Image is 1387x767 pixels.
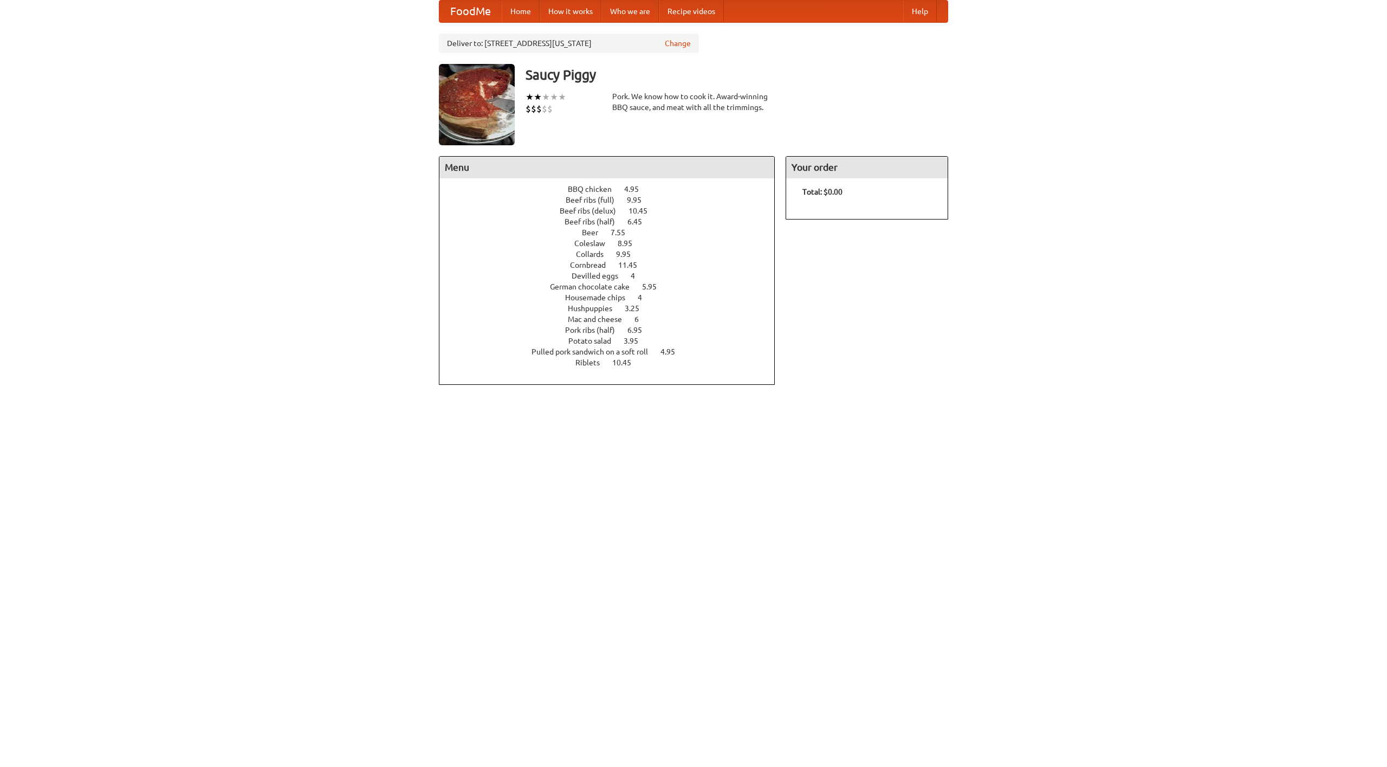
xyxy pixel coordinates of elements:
span: German chocolate cake [550,282,640,291]
span: Beef ribs (full) [566,196,625,204]
span: 10.45 [612,358,642,367]
span: Hushpuppies [568,304,623,313]
a: Pulled pork sandwich on a soft roll 4.95 [532,347,695,356]
li: ★ [542,91,550,103]
span: 10.45 [628,207,658,215]
span: 5.95 [642,282,667,291]
img: angular.jpg [439,64,515,145]
a: Potato salad 3.95 [568,337,658,345]
span: 11.45 [618,261,648,269]
a: Help [903,1,937,22]
a: Beer 7.55 [582,228,645,237]
div: Pork. We know how to cook it. Award-winning BBQ sauce, and meat with all the trimmings. [612,91,775,113]
a: How it works [540,1,601,22]
li: $ [536,103,542,115]
span: Pork ribs (half) [565,326,626,334]
span: 6.45 [627,217,653,226]
span: Beer [582,228,609,237]
a: BBQ chicken 4.95 [568,185,659,194]
span: Cornbread [570,261,617,269]
li: ★ [558,91,566,103]
a: Change [665,38,691,49]
a: Pork ribs (half) 6.95 [565,326,662,334]
span: Beef ribs (half) [565,217,626,226]
a: German chocolate cake 5.95 [550,282,677,291]
li: ★ [550,91,558,103]
a: Who we are [601,1,659,22]
a: Beef ribs (full) 9.95 [566,196,662,204]
span: 4 [638,293,653,302]
a: Recipe videos [659,1,724,22]
span: Beef ribs (delux) [560,207,627,215]
span: 4.95 [624,185,650,194]
a: Hushpuppies 3.25 [568,304,659,313]
a: Housemade chips 4 [565,293,662,302]
span: Pulled pork sandwich on a soft roll [532,347,659,356]
span: Housemade chips [565,293,636,302]
h3: Saucy Piggy [526,64,948,86]
a: Cornbread 11.45 [570,261,657,269]
span: Potato salad [568,337,622,345]
span: 6.95 [627,326,653,334]
span: 8.95 [618,239,643,248]
b: Total: $0.00 [802,188,842,196]
span: Riblets [575,358,611,367]
a: Collards 9.95 [576,250,651,259]
li: $ [531,103,536,115]
a: Coleslaw 8.95 [574,239,652,248]
span: 3.25 [625,304,650,313]
span: BBQ chicken [568,185,623,194]
span: 7.55 [611,228,636,237]
h4: Menu [439,157,774,178]
li: ★ [526,91,534,103]
span: Coleslaw [574,239,616,248]
span: 3.95 [624,337,649,345]
span: Mac and cheese [568,315,633,324]
a: Riblets 10.45 [575,358,651,367]
span: 4.95 [660,347,686,356]
li: $ [542,103,547,115]
a: Beef ribs (half) 6.45 [565,217,662,226]
li: $ [526,103,531,115]
div: Deliver to: [STREET_ADDRESS][US_STATE] [439,34,699,53]
a: Home [502,1,540,22]
span: 9.95 [627,196,652,204]
span: 6 [634,315,650,324]
a: Devilled eggs 4 [572,272,655,280]
a: Mac and cheese 6 [568,315,659,324]
span: Devilled eggs [572,272,629,280]
a: Beef ribs (delux) 10.45 [560,207,667,215]
span: 9.95 [616,250,641,259]
a: FoodMe [439,1,502,22]
li: $ [547,103,553,115]
span: 4 [631,272,646,280]
h4: Your order [786,157,948,178]
span: Collards [576,250,614,259]
li: ★ [534,91,542,103]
